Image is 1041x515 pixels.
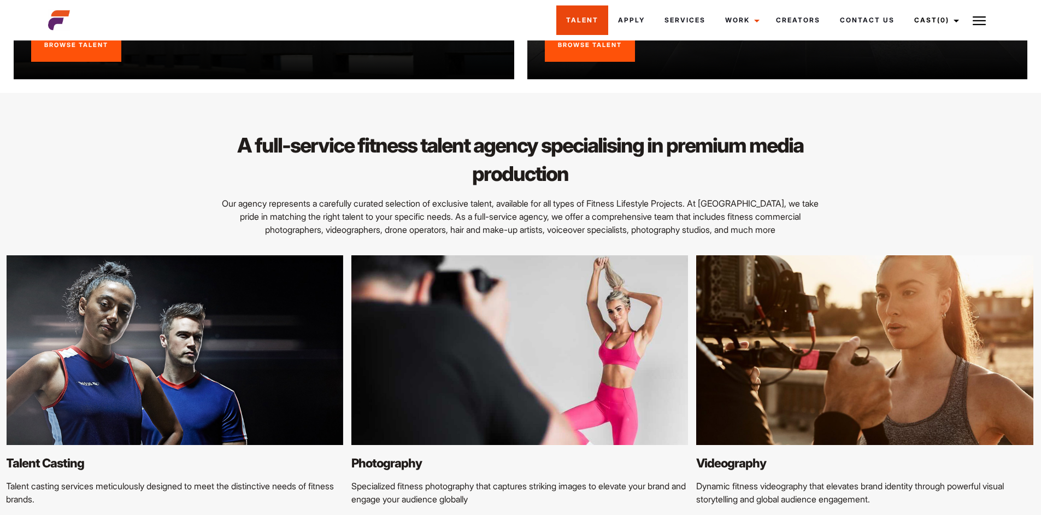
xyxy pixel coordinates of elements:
p: Specialized fitness photography that captures striking images to elevate your brand and engage yo... [351,479,689,506]
span: (0) [937,16,949,24]
img: Videography scaled [696,255,1033,445]
a: Cast(0) [904,5,966,35]
p: Talent casting services meticulously designed to meet the distinctive needs of fitness brands. [6,479,343,506]
h2: Videography [696,456,1033,471]
a: Apply [608,5,655,35]
a: Browse Talent [31,28,121,62]
img: cropped-aefm-brand-fav-22-square.png [48,9,70,31]
a: Talent [556,5,608,35]
a: Services [655,5,715,35]
img: Burger icon [973,14,986,27]
img: Untitled 1 6 [6,255,343,445]
a: Creators [766,5,830,35]
p: Dynamic fitness videography that elevates brand identity through powerful visual storytelling and... [696,479,1033,506]
h2: Photography [351,456,689,471]
img: Untitled 4@3x scaled [351,255,689,445]
h2: A full-service fitness talent agency specialising in premium media production [212,131,830,188]
a: Work [715,5,766,35]
a: Browse Talent [545,28,635,62]
h2: Talent Casting [6,456,343,471]
a: Contact Us [830,5,904,35]
p: Our agency represents a carefully curated selection of exclusive talent, available for all types ... [212,197,830,236]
